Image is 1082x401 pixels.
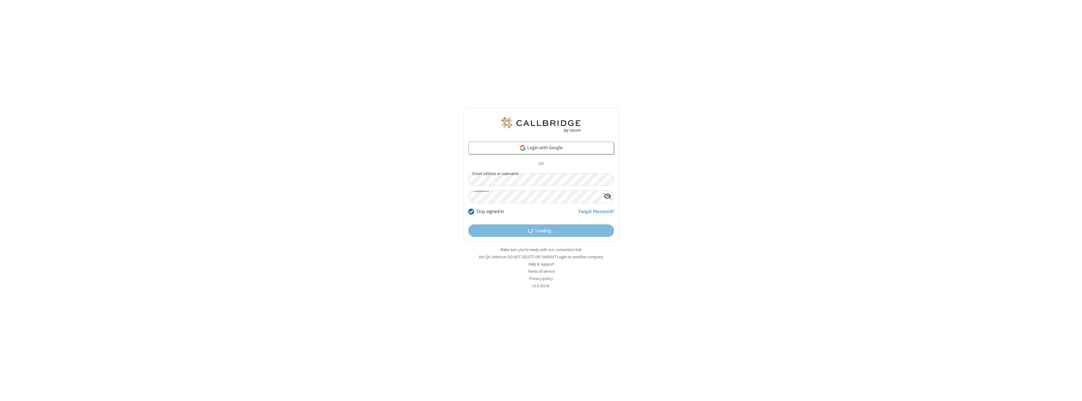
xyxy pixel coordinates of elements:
[468,224,614,237] button: Loading...
[529,276,553,281] a: Privacy policy
[528,269,555,274] a: Terms of service
[500,117,582,132] img: QA Selenium DO NOT DELETE OR CHANGE
[468,142,614,154] a: Login with Google
[578,208,614,220] a: Forgot Password?
[536,160,546,168] span: OR
[477,208,504,215] label: Stay signed in
[463,283,619,289] li: v2.6.353.8c
[519,145,526,151] img: google-icon.png
[535,227,554,234] span: Loading...
[601,191,614,202] div: Show password
[500,247,582,252] a: Make sure you're ready with our connection test
[528,261,554,267] a: Help & support
[557,254,603,260] button: Login to another company
[469,191,601,203] input: Password
[463,254,619,260] li: Not QA Selenium DO NOT DELETE OR CHANGE?
[468,173,614,186] input: Email address or username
